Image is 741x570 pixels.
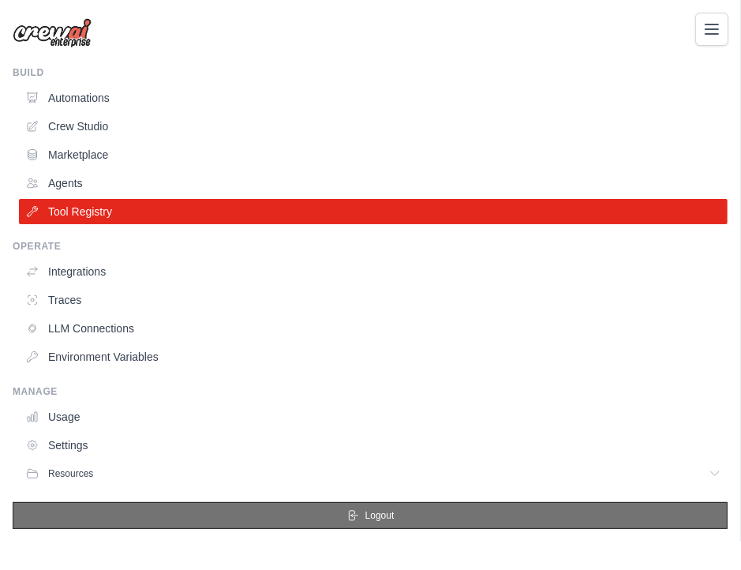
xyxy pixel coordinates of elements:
[19,199,728,224] a: Tool Registry
[695,13,728,46] button: Toggle navigation
[13,240,728,253] div: Operate
[48,467,93,480] span: Resources
[19,461,728,486] button: Resources
[13,66,728,79] div: Build
[19,142,728,167] a: Marketplace
[13,502,728,529] button: Logout
[19,114,728,139] a: Crew Studio
[19,316,728,341] a: LLM Connections
[19,85,728,111] a: Automations
[19,344,728,369] a: Environment Variables
[19,171,728,196] a: Agents
[19,259,728,284] a: Integrations
[19,404,728,429] a: Usage
[13,385,728,398] div: Manage
[19,287,728,313] a: Traces
[365,509,395,522] span: Logout
[19,433,728,458] a: Settings
[13,18,92,48] img: Logo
